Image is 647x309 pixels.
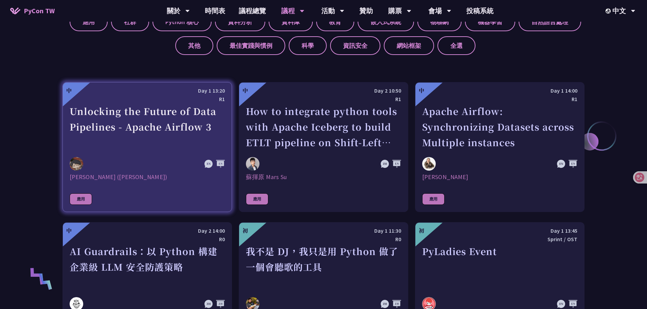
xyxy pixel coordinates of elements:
[70,103,225,150] div: Unlocking the Future of Data Pipelines - Apache Airflow 3
[246,86,401,95] div: Day 2 10:50
[246,95,401,103] div: R1
[246,227,401,235] div: Day 1 11:30
[465,13,515,31] label: 機器學習
[242,86,248,95] div: 中
[330,36,380,55] label: 資訊安全
[417,13,462,31] label: 物聯網
[415,82,585,212] a: 中 Day 1 14:00 R1 Apache Airflow: Synchronizing Datasets across Multiple instances Sebastien Crocq...
[422,235,577,244] div: Sprint / OST
[384,36,434,55] label: 網站框架
[242,227,248,235] div: 初
[10,7,20,14] img: Home icon of PyCon TW 2025
[246,193,268,205] div: 應用
[152,13,212,31] label: Python 核心
[246,235,401,244] div: R0
[66,227,72,235] div: 中
[246,173,401,181] div: 蘇揮原 Mars Su
[606,8,612,14] img: Locale Icon
[419,86,424,95] div: 中
[239,82,408,212] a: 中 Day 2 10:50 R1 How to integrate python tools with Apache Iceberg to build ETLT pipeline on Shif...
[246,244,401,290] div: 我不是 DJ，我只是用 Python 做了一個會聽歌的工具
[519,13,581,31] label: 自然語言處理
[422,173,577,181] div: [PERSON_NAME]
[70,173,225,181] div: [PERSON_NAME] ([PERSON_NAME])
[3,2,61,19] a: PyCon TW
[62,82,232,212] a: 中 Day 1 13:20 R1 Unlocking the Future of Data Pipelines - Apache Airflow 3 李唯 (Wei Lee) [PERSON_N...
[175,36,213,55] label: 其他
[422,157,436,171] img: Sebastien Crocquevieille
[70,13,108,31] label: 應用
[70,86,225,95] div: Day 1 13:20
[215,13,265,31] label: 資料分析
[70,157,83,171] img: 李唯 (Wei Lee)
[422,193,445,205] div: 應用
[70,227,225,235] div: Day 2 14:00
[422,95,577,103] div: R1
[66,86,72,95] div: 中
[422,244,577,290] div: PyLadies Event
[269,13,313,31] label: 資料庫
[422,86,577,95] div: Day 1 14:00
[246,157,259,171] img: 蘇揮原 Mars Su
[422,103,577,150] div: Apache Airflow: Synchronizing Datasets across Multiple instances
[70,244,225,290] div: AI Guardrails：以 Python 構建企業級 LLM 安全防護策略
[24,6,55,16] span: PyCon TW
[437,36,475,55] label: 全選
[289,36,327,55] label: 科學
[111,13,149,31] label: 社群
[419,227,424,235] div: 初
[70,95,225,103] div: R1
[70,235,225,244] div: R0
[70,193,92,205] div: 應用
[246,103,401,150] div: How to integrate python tools with Apache Iceberg to build ETLT pipeline on Shift-Left Architecture
[422,227,577,235] div: Day 1 13:45
[217,36,285,55] label: 最佳實踐與慣例
[316,13,354,31] label: 教育
[358,13,414,31] label: 嵌入式系統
